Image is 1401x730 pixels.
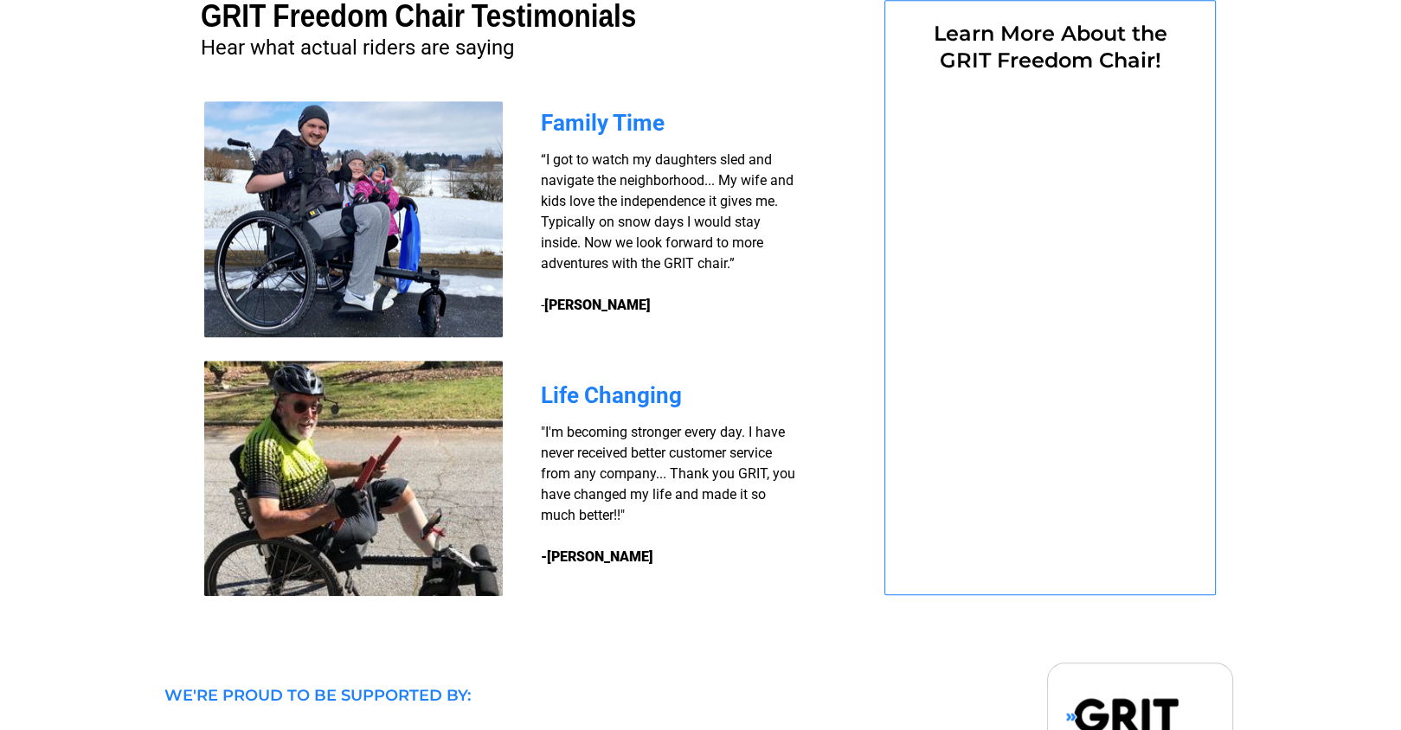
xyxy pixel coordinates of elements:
span: Learn More About the GRIT Freedom Chair! [934,21,1167,73]
strong: [PERSON_NAME] [544,297,651,313]
span: Family Time [541,110,665,136]
span: Life Changing [541,382,682,408]
span: Hear what actual riders are saying [201,35,514,60]
span: "I'm becoming stronger every day. I have never received better customer service from any company.... [541,424,795,523]
iframe: Form 0 [914,84,1186,550]
strong: -[PERSON_NAME] [541,548,653,565]
span: “I got to watch my daughters sled and navigate the neighborhood... My wife and kids love the inde... [541,151,794,313]
span: WE'RE PROUD TO BE SUPPORTED BY: [164,686,471,705]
